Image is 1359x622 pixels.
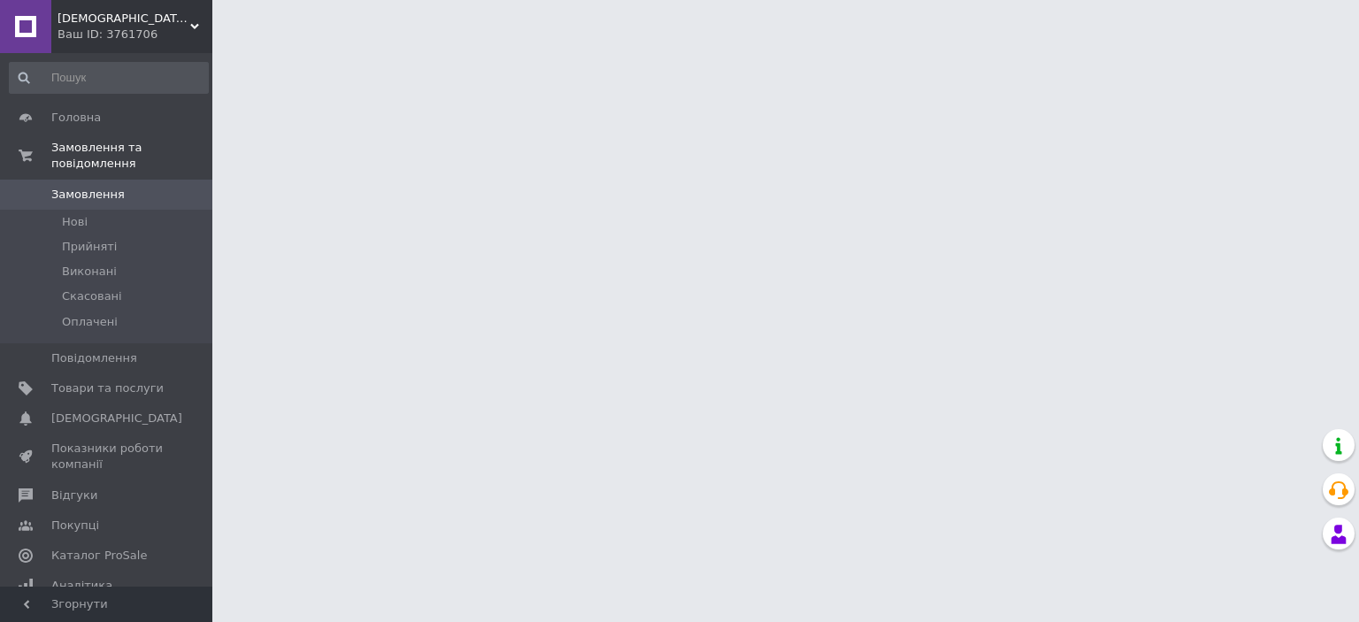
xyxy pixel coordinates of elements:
[51,488,97,503] span: Відгуки
[51,441,164,472] span: Показники роботи компанії
[51,411,182,426] span: [DEMOGRAPHIC_DATA]
[51,548,147,564] span: Каталог ProSale
[62,288,122,304] span: Скасовані
[51,350,137,366] span: Повідомлення
[51,518,99,534] span: Покупці
[51,110,101,126] span: Головна
[51,187,125,203] span: Замовлення
[62,239,117,255] span: Прийняті
[51,380,164,396] span: Товари та послуги
[62,314,118,330] span: Оплачені
[58,11,190,27] span: Бауфарб (Буча)
[9,62,209,94] input: Пошук
[62,264,117,280] span: Виконані
[58,27,212,42] div: Ваш ID: 3761706
[51,140,212,172] span: Замовлення та повідомлення
[62,214,88,230] span: Нові
[51,578,112,594] span: Аналітика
